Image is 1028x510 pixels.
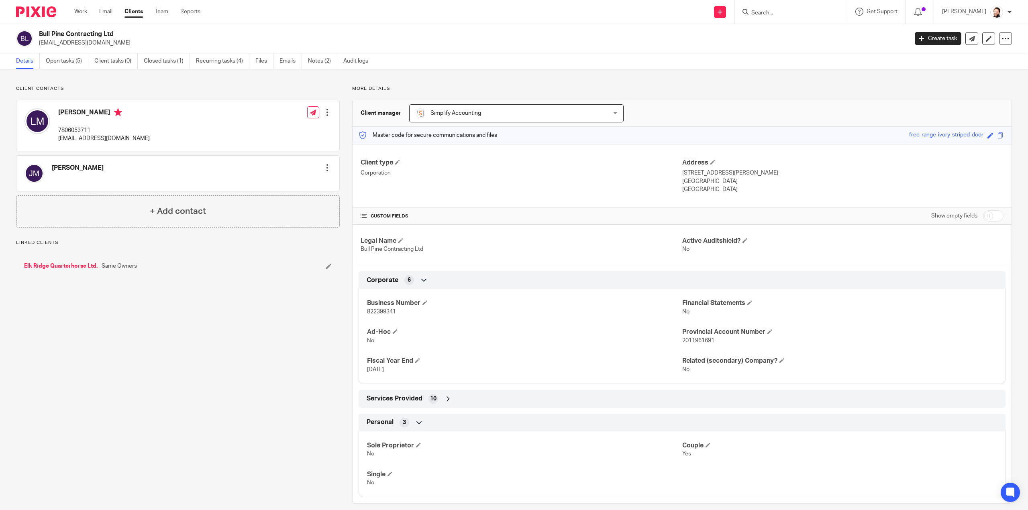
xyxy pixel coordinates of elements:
h4: [PERSON_NAME] [52,164,104,172]
h4: CUSTOM FIELDS [361,213,682,219]
p: [GEOGRAPHIC_DATA] [682,177,1004,185]
h4: Address [682,158,1004,167]
a: Closed tasks (1) [144,53,190,69]
p: 7806053711 [58,126,150,134]
a: Files [255,53,273,69]
h4: Provincial Account Number [682,328,997,336]
span: 3 [403,419,406,427]
p: [EMAIL_ADDRESS][DOMAIN_NAME] [58,134,150,142]
h2: Bull Pine Contracting Ltd [39,30,730,39]
h4: Legal Name [361,237,682,245]
a: Emails [279,53,302,69]
a: Recurring tasks (4) [196,53,249,69]
span: Get Support [867,9,897,14]
a: Open tasks (5) [46,53,88,69]
span: Corporate [367,276,398,284]
a: Team [155,8,168,16]
i: Primary [114,108,122,116]
p: Linked clients [16,240,340,246]
h4: Sole Proprietor [367,441,682,450]
span: Bull Pine Contracting Ltd [361,246,423,252]
a: Client tasks (0) [94,53,138,69]
p: [PERSON_NAME] [942,8,986,16]
span: 10 [430,395,436,403]
p: Master code for secure communications and files [359,131,497,139]
input: Search [751,10,823,17]
img: Jayde%20Headshot.jpg [990,6,1003,18]
a: Clients [124,8,143,16]
h4: + Add contact [150,205,206,217]
a: Audit logs [343,53,374,69]
h4: Business Number [367,299,682,307]
a: Work [74,8,87,16]
p: [EMAIL_ADDRESS][DOMAIN_NAME] [39,39,903,47]
a: Reports [180,8,200,16]
span: No [367,451,374,457]
h3: Client manager [361,109,401,117]
a: Create task [915,32,961,45]
span: No [682,246,689,252]
h4: Related (secondary) Company? [682,357,997,365]
p: Client contacts [16,85,340,92]
h4: Fiscal Year End [367,357,682,365]
h4: [PERSON_NAME] [58,108,150,118]
img: Screenshot%202023-11-29%20141159.png [416,108,425,118]
span: 2011961691 [682,338,714,343]
a: Notes (2) [308,53,337,69]
img: svg%3E [16,30,33,47]
span: No [682,367,689,372]
h4: Couple [682,441,997,450]
span: Yes [682,451,691,457]
img: svg%3E [24,164,44,183]
p: [STREET_ADDRESS][PERSON_NAME] [682,169,1004,177]
span: No [682,309,689,315]
img: Pixie [16,6,56,17]
span: 6 [408,276,411,284]
span: Simplify Accounting [430,110,481,116]
span: No [367,338,374,343]
h4: Ad-Hoc [367,328,682,336]
span: Personal [367,418,394,427]
span: 822399341 [367,309,396,315]
h4: Client type [361,158,682,167]
p: More details [352,85,1012,92]
span: [DATE] [367,367,384,372]
a: Email [99,8,112,16]
span: No [367,480,374,486]
label: Show empty fields [931,212,977,220]
a: Elk Ridge Quarterhorse Ltd. [24,262,98,270]
div: free-range-ivory-striped-door [909,131,983,140]
a: Details [16,53,40,69]
h4: Single [367,470,682,479]
h4: Active Auditshield? [682,237,1004,245]
p: [GEOGRAPHIC_DATA] [682,185,1004,193]
p: Corporation [361,169,682,177]
h4: Financial Statements [682,299,997,307]
span: Services Provided [367,394,422,403]
span: Same Owners [102,262,137,270]
img: svg%3E [24,108,50,134]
